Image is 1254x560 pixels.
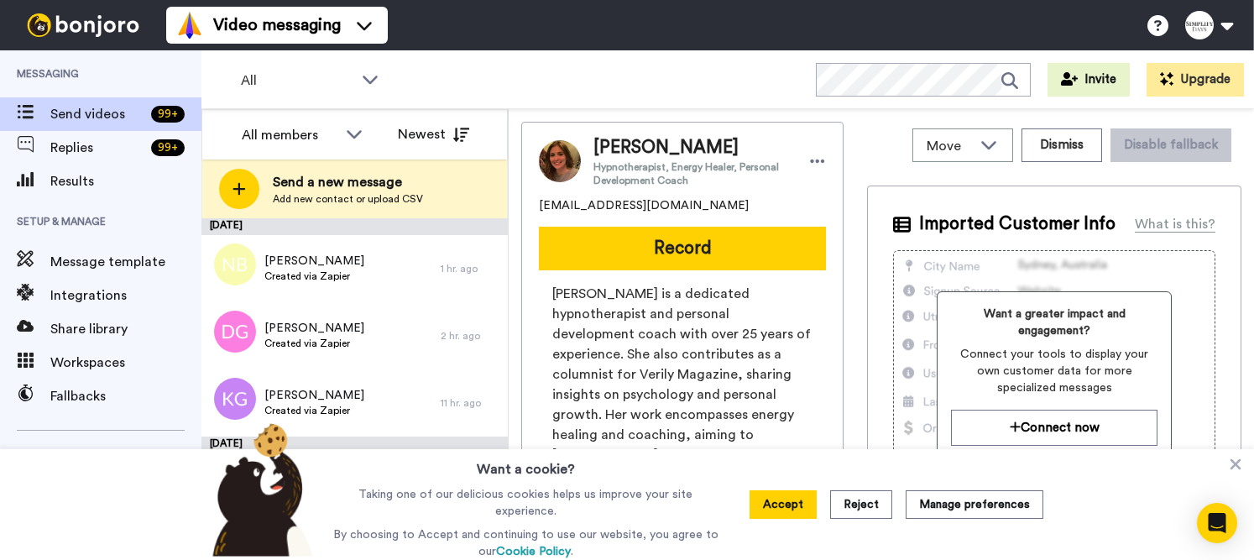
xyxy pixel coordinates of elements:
[552,284,812,485] span: [PERSON_NAME] is a dedicated hypnotherapist and personal development coach with over 25 years of ...
[273,172,423,192] span: Send a new message
[273,192,423,206] span: Add new contact or upload CSV
[50,171,201,191] span: Results
[539,227,826,270] button: Record
[1048,63,1130,97] button: Invite
[197,422,321,557] img: bear-with-cookie.png
[50,386,201,406] span: Fallbacks
[264,387,364,404] span: [PERSON_NAME]
[151,139,185,156] div: 99 +
[264,270,364,283] span: Created via Zapier
[329,486,723,520] p: Taking one of our delicious cookies helps us improve your site experience.
[1197,503,1237,543] div: Open Intercom Messenger
[1021,128,1102,162] button: Dismiss
[50,319,201,339] span: Share library
[201,218,508,235] div: [DATE]
[830,490,892,519] button: Reject
[1135,214,1215,234] div: What is this?
[496,546,571,557] a: Cookie Policy
[50,252,201,272] span: Message template
[242,125,337,145] div: All members
[919,212,1116,237] span: Imported Customer Info
[441,396,499,410] div: 11 hr. ago
[385,118,482,151] button: Newest
[50,138,144,158] span: Replies
[477,449,575,479] h3: Want a cookie?
[1110,128,1231,162] button: Disable fallback
[214,243,256,285] img: nb.png
[951,410,1157,446] button: Connect now
[214,378,256,420] img: kg.png
[264,404,364,417] span: Created via Zapier
[264,253,364,270] span: [PERSON_NAME]
[951,346,1157,396] span: Connect your tools to display your own customer data for more specialized messages
[927,136,972,156] span: Move
[593,160,792,187] span: Hypnotherapist, Energy Healer, Personal Development Coach
[441,262,499,275] div: 1 hr. ago
[201,437,508,453] div: [DATE]
[329,526,723,560] p: By choosing to Accept and continuing to use our website, you agree to our .
[951,306,1157,339] span: Want a greater impact and engagement?
[750,490,817,519] button: Accept
[214,311,256,353] img: dg.png
[176,12,203,39] img: vm-color.svg
[441,329,499,343] div: 2 hr. ago
[50,353,201,373] span: Workspaces
[50,104,144,124] span: Send videos
[151,106,185,123] div: 99 +
[241,71,353,91] span: All
[264,337,364,350] span: Created via Zapier
[906,490,1043,519] button: Manage preferences
[264,320,364,337] span: [PERSON_NAME]
[539,197,749,214] span: [EMAIL_ADDRESS][DOMAIN_NAME]
[1147,63,1244,97] button: Upgrade
[50,285,201,306] span: Integrations
[20,13,146,37] img: bj-logo-header-white.svg
[593,135,792,160] span: [PERSON_NAME]
[539,140,581,182] img: Image of Rosie Hirst
[213,13,341,37] span: Video messaging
